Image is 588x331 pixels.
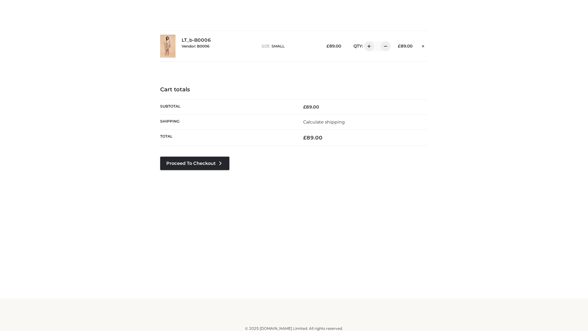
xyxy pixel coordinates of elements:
span: £ [326,44,329,48]
div: LT_b-B0006 [182,37,255,55]
bdi: 89.00 [303,135,322,141]
a: Calculate shipping [303,119,345,125]
a: Remove this item [419,41,428,49]
th: Shipping [160,114,294,129]
span: £ [303,135,307,141]
span: SMALL [272,44,285,48]
bdi: 89.00 [303,104,319,110]
small: Vendor: B0006 [182,44,209,48]
th: Total [160,130,294,146]
h4: Cart totals [160,86,428,93]
span: £ [398,44,401,48]
a: Proceed to Checkout [160,157,229,170]
p: size : [262,44,317,49]
span: £ [303,104,306,110]
bdi: 89.00 [326,44,341,48]
bdi: 89.00 [398,44,413,48]
th: Subtotal [160,99,294,114]
div: QTY: [347,41,388,51]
